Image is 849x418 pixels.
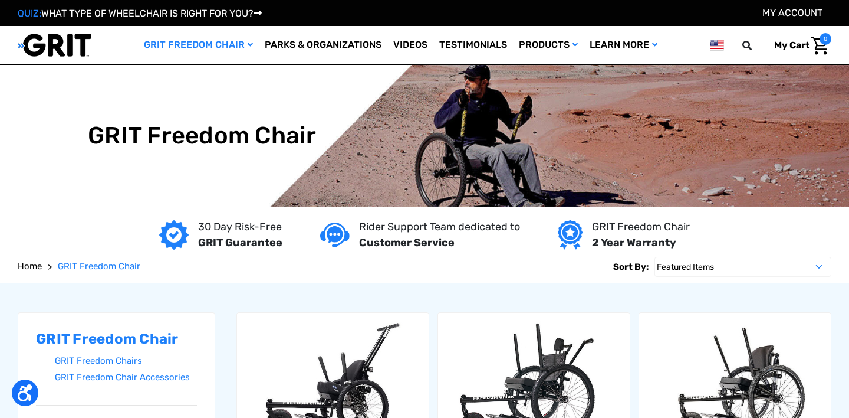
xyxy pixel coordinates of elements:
[359,236,455,249] strong: Customer Service
[774,40,809,51] span: My Cart
[55,352,197,370] a: GRIT Freedom Chairs
[138,26,259,64] a: GRIT Freedom Chair
[820,33,831,45] span: 0
[36,331,197,348] h2: GRIT Freedom Chair
[159,220,189,250] img: GRIT Guarantee
[592,236,676,249] strong: 2 Year Warranty
[584,26,663,64] a: Learn More
[811,37,828,55] img: Cart
[359,219,520,235] p: Rider Support Team dedicated to
[387,26,433,64] a: Videos
[558,220,582,250] img: Year warranty
[198,219,282,235] p: 30 Day Risk-Free
[433,26,513,64] a: Testimonials
[58,260,140,273] a: GRIT Freedom Chair
[320,223,350,247] img: Customer service
[18,260,42,273] a: Home
[18,8,262,19] a: QUIZ:WHAT TYPE OF WHEELCHAIR IS RIGHT FOR YOU?
[710,38,724,53] img: us.png
[18,33,91,57] img: GRIT All-Terrain Wheelchair and Mobility Equipment
[55,369,197,386] a: GRIT Freedom Chair Accessories
[18,261,42,272] span: Home
[613,257,649,277] label: Sort By:
[765,33,831,58] a: Cart with 0 items
[592,219,690,235] p: GRIT Freedom Chair
[762,7,822,18] a: Account
[88,122,317,150] h1: GRIT Freedom Chair
[58,261,140,272] span: GRIT Freedom Chair
[198,236,282,249] strong: GRIT Guarantee
[513,26,584,64] a: Products
[688,342,844,397] iframe: Tidio Chat
[259,26,387,64] a: Parks & Organizations
[748,33,765,58] input: Search
[18,8,41,19] span: QUIZ:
